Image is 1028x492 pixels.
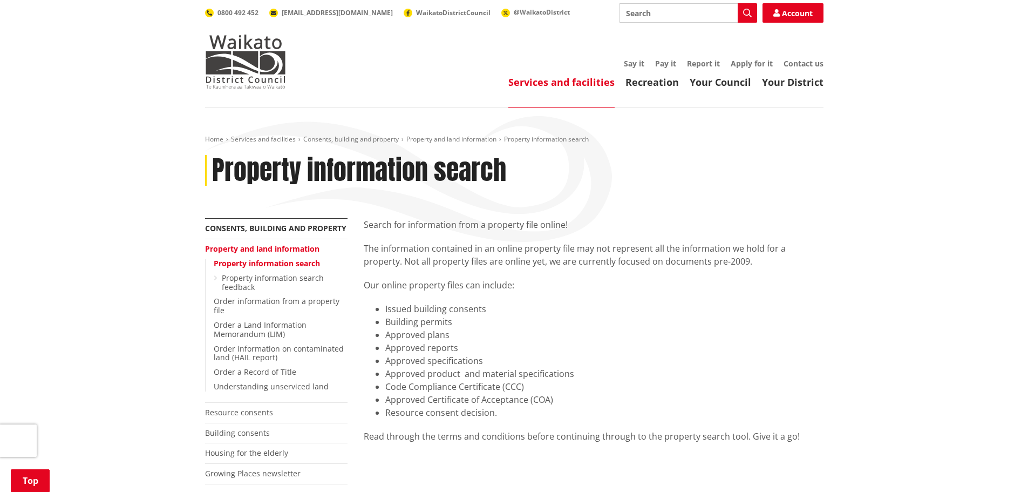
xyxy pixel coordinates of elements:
[214,296,339,315] a: Order information from a property file
[214,367,296,377] a: Order a Record of Title
[231,134,296,144] a: Services and facilities
[385,341,823,354] li: Approved reports
[214,343,344,363] a: Order information on contaminated land (HAIL report)
[364,430,823,443] div: Read through the terms and conditions before continuing through to the property search tool. Give...
[205,407,273,417] a: Resource consents
[205,448,288,458] a: Housing for the elderly
[619,3,757,23] input: Search input
[364,242,823,268] p: The information contained in an online property file may not represent all the information we hol...
[385,315,823,328] li: Building permits
[624,58,644,69] a: Say it
[514,8,570,17] span: @WaikatoDistrict
[217,8,258,17] span: 0800 492 452
[205,35,286,89] img: Waikato District Council - Te Kaunihera aa Takiwaa o Waikato
[504,134,589,144] span: Property information search
[11,469,50,492] a: Top
[214,320,307,339] a: Order a Land Information Memorandum (LIM)
[385,406,823,419] li: Resource consent decision.
[385,354,823,367] li: Approved specifications
[762,76,823,89] a: Your District
[655,58,676,69] a: Pay it
[501,8,570,17] a: @WaikatoDistrict
[406,134,496,144] a: Property and land information
[385,328,823,341] li: Approved plans
[222,273,324,292] a: Property information search feedback
[205,468,301,478] a: Growing Places newsletter
[205,8,258,17] a: 0800 492 452
[212,155,506,186] h1: Property information search
[385,367,823,380] li: Approved product and material specifications
[385,393,823,406] li: Approved Certificate of Acceptance (COA)
[214,258,320,268] a: Property information search
[508,76,615,89] a: Services and facilities
[205,134,223,144] a: Home
[731,58,773,69] a: Apply for it
[364,218,823,231] p: Search for information from a property file online!
[416,8,491,17] span: WaikatoDistrictCouncil
[205,244,319,254] a: Property and land information
[282,8,393,17] span: [EMAIL_ADDRESS][DOMAIN_NAME]
[978,447,1017,486] iframe: Messenger Launcher
[690,76,751,89] a: Your Council
[763,3,823,23] a: Account
[625,76,679,89] a: Recreation
[687,58,720,69] a: Report it
[303,134,399,144] a: Consents, building and property
[385,380,823,393] li: Code Compliance Certificate (CCC)
[404,8,491,17] a: WaikatoDistrictCouncil
[364,279,514,291] span: Our online property files can include:
[205,135,823,144] nav: breadcrumb
[385,302,823,315] li: Issued building consents
[205,428,270,438] a: Building consents
[214,381,329,392] a: Understanding unserviced land
[269,8,393,17] a: [EMAIL_ADDRESS][DOMAIN_NAME]
[784,58,823,69] a: Contact us
[205,223,346,233] a: Consents, building and property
